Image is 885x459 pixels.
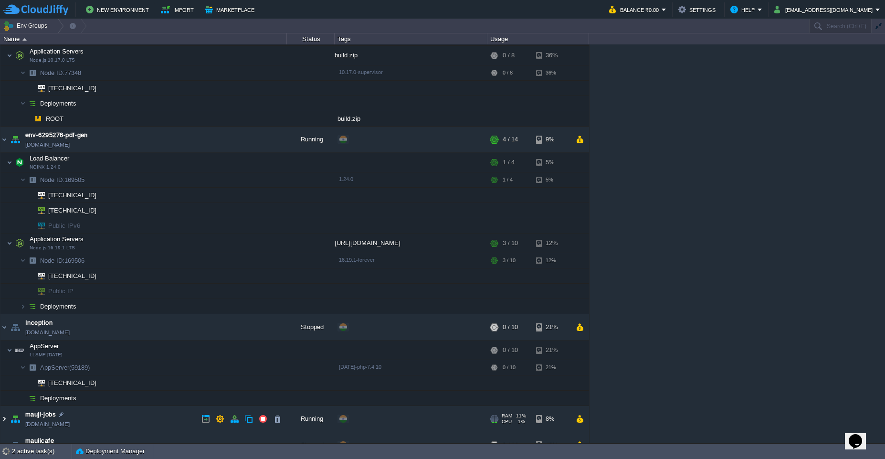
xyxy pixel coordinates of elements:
span: Node.js 10.17.0 LTS [30,57,75,63]
img: AMDAwAAAACH5BAEAAAAALAAAAAABAAEAAAICRAEAOw== [26,375,32,390]
span: 169506 [39,256,86,265]
img: CloudJiffy [3,4,68,16]
div: Tags [335,33,487,44]
span: Node ID: [40,257,64,264]
iframe: chat widget [845,421,875,449]
span: 16.19.1-forever [339,257,375,263]
div: 0 / 8 [503,65,513,80]
a: maujicafe [25,436,54,446]
span: LLSMP [DATE] [30,352,63,358]
span: RAM [502,413,512,419]
a: Deployments [39,394,78,402]
img: AMDAwAAAACH5BAEAAAAALAAAAAABAAEAAAICRAEAOw== [26,360,39,375]
span: [TECHNICAL_ID] [47,375,98,390]
span: Public IP [47,284,75,299]
img: AMDAwAAAACH5BAEAAAAALAAAAAABAAEAAAICRAEAOw== [7,153,12,172]
span: AppServer [39,363,91,372]
img: AMDAwAAAACH5BAEAAAAALAAAAAABAAEAAAICRAEAOw== [32,284,45,299]
img: AMDAwAAAACH5BAEAAAAALAAAAAABAAEAAAICRAEAOw== [26,172,39,187]
img: AMDAwAAAACH5BAEAAAAALAAAAAABAAEAAAICRAEAOw== [13,341,26,360]
span: 10.17.0-supervisor [339,69,383,75]
div: 0 / 10 [503,341,518,360]
img: AMDAwAAAACH5BAEAAAAALAAAAAABAAEAAAICRAEAOw== [32,188,45,203]
div: 0 / 10 [503,314,518,340]
a: [DOMAIN_NAME] [25,140,70,149]
img: AMDAwAAAACH5BAEAAAAALAAAAAABAAEAAAICRAEAOw== [26,188,32,203]
button: Env Groups [3,19,51,32]
a: ROOT [45,115,65,123]
img: AMDAwAAAACH5BAEAAAAALAAAAAABAAEAAAICRAEAOw== [32,268,45,283]
span: CPU [502,419,512,425]
div: 1 / 4 [503,172,513,187]
img: AMDAwAAAACH5BAEAAAAALAAAAAABAAEAAAICRAEAOw== [20,299,26,314]
a: Application ServersNode.js 16.19.1 LTS [29,235,85,243]
span: Node ID: [40,176,64,183]
a: [TECHNICAL_ID] [47,85,98,92]
div: 3 / 10 [503,253,516,268]
img: AMDAwAAAACH5BAEAAAAALAAAAAABAAEAAAICRAEAOw== [13,234,26,253]
div: 36% [536,46,567,65]
div: 48% [536,432,567,458]
span: Application Servers [29,235,85,243]
a: Deployments [39,99,78,107]
span: AppServer [29,342,60,350]
img: AMDAwAAAACH5BAEAAAAALAAAAAABAAEAAAICRAEAOw== [32,111,45,126]
img: AMDAwAAAACH5BAEAAAAALAAAAAABAAEAAAICRAEAOw== [13,153,26,172]
a: Application ServersNode.js 10.17.0 LTS [29,48,85,55]
div: 21% [536,341,567,360]
a: Public IPv6 [47,222,82,229]
a: mauji-jobs [25,410,56,419]
span: (59189) [69,364,90,371]
span: Public IPv6 [47,218,82,233]
img: AMDAwAAAACH5BAEAAAAALAAAAAABAAEAAAICRAEAOw== [7,46,12,65]
div: Running [287,406,335,432]
a: [TECHNICAL_ID] [47,207,98,214]
img: AMDAwAAAACH5BAEAAAAALAAAAAABAAEAAAICRAEAOw== [13,46,26,65]
button: Deployment Manager [76,447,145,456]
a: Node ID:169506 [39,256,86,265]
img: AMDAwAAAACH5BAEAAAAALAAAAAABAAEAAAICRAEAOw== [0,432,8,458]
div: [URL][DOMAIN_NAME] [335,234,487,253]
div: 21% [536,360,567,375]
img: AMDAwAAAACH5BAEAAAAALAAAAAABAAEAAAICRAEAOw== [26,111,32,126]
div: 9% [536,127,567,152]
img: AMDAwAAAACH5BAEAAAAALAAAAAABAAEAAAICRAEAOw== [0,406,8,432]
div: build.zip [335,46,487,65]
img: AMDAwAAAACH5BAEAAAAALAAAAAABAAEAAAICRAEAOw== [20,253,26,268]
img: AMDAwAAAACH5BAEAAAAALAAAAAABAAEAAAICRAEAOw== [26,268,32,283]
a: Node ID:77348 [39,69,83,77]
span: [TECHNICAL_ID] [47,81,98,96]
img: AMDAwAAAACH5BAEAAAAALAAAAAABAAEAAAICRAEAOw== [32,81,45,96]
span: 1% [516,419,525,425]
img: AMDAwAAAACH5BAEAAAAALAAAAAABAAEAAAICRAEAOw== [9,127,22,152]
img: AMDAwAAAACH5BAEAAAAALAAAAAABAAEAAAICRAEAOw== [7,234,12,253]
a: Node ID:169505 [39,176,86,184]
div: 8% [536,406,567,432]
div: 5% [536,172,567,187]
img: AMDAwAAAACH5BAEAAAAALAAAAAABAAEAAAICRAEAOw== [20,65,26,80]
button: Balance ₹0.00 [609,4,662,15]
div: 4 / 14 [503,127,518,152]
div: Stopped [287,432,335,458]
div: 0 / 8 [503,46,515,65]
div: 0 / 14 [503,432,518,458]
span: [DATE]-php-7.4.10 [339,364,381,370]
img: AMDAwAAAACH5BAEAAAAALAAAAAABAAEAAAICRAEAOw== [26,284,32,299]
span: Deployments [39,302,78,310]
img: AMDAwAAAACH5BAEAAAAALAAAAAABAAEAAAICRAEAOw== [0,314,8,340]
span: NGINX 1.24.0 [30,164,61,170]
button: Marketplace [205,4,257,15]
img: AMDAwAAAACH5BAEAAAAALAAAAAABAAEAAAICRAEAOw== [32,218,45,233]
div: Usage [488,33,589,44]
img: AMDAwAAAACH5BAEAAAAALAAAAAABAAEAAAICRAEAOw== [0,127,8,152]
div: 36% [536,65,567,80]
div: 12% [536,253,567,268]
a: [TECHNICAL_ID] [47,379,98,386]
div: 5% [536,153,567,172]
a: AppServerLLSMP [DATE] [29,342,60,350]
img: AMDAwAAAACH5BAEAAAAALAAAAAABAAEAAAICRAEAOw== [20,360,26,375]
span: 1.24.0 [339,176,353,182]
button: New Environment [86,4,152,15]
